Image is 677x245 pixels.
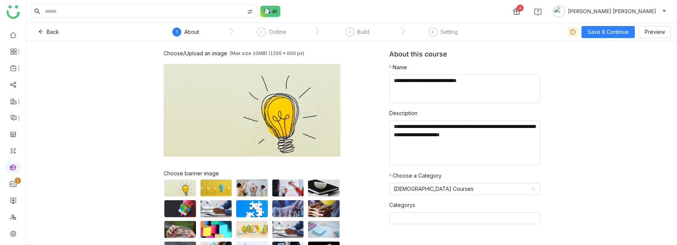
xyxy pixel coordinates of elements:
[389,63,407,72] label: Name
[357,27,369,37] div: Build
[639,26,671,38] button: Preview
[551,5,668,17] button: [PERSON_NAME] [PERSON_NAME]
[389,201,415,209] label: Categorys
[164,170,340,177] div: Choose banner image
[176,29,178,35] span: 1
[389,172,442,180] label: Choose a Category
[16,177,19,184] p: 1
[184,27,199,37] div: About
[269,27,286,37] div: Outline
[260,29,263,35] span: 2
[645,28,665,36] span: Preview
[389,109,417,117] label: Description
[581,26,635,38] button: Save & Continue
[229,50,304,56] div: (Max size 10MB) (1200 x 600 px)
[260,6,281,17] img: ask-buddy-normal.svg
[6,5,20,19] img: logo
[47,28,59,36] span: Back
[257,27,286,41] div: 2Outline
[247,9,253,15] img: search-type.svg
[172,27,199,41] div: 1About
[553,5,565,17] img: avatar
[568,7,656,15] span: [PERSON_NAME] [PERSON_NAME]
[345,27,369,41] div: 3Build
[587,28,629,36] span: Save & Continue
[389,50,540,63] div: About this course
[440,27,458,37] div: Setting
[517,5,524,11] div: 4
[428,27,458,41] div: 4Setting
[15,178,21,184] nz-badge-sup: 1
[394,183,535,195] nz-select-item: Vishnu Courses
[32,26,65,38] button: Back
[431,29,434,35] span: 4
[164,50,227,56] div: Choose/Upload an image
[348,29,351,35] span: 3
[534,8,542,16] img: help.svg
